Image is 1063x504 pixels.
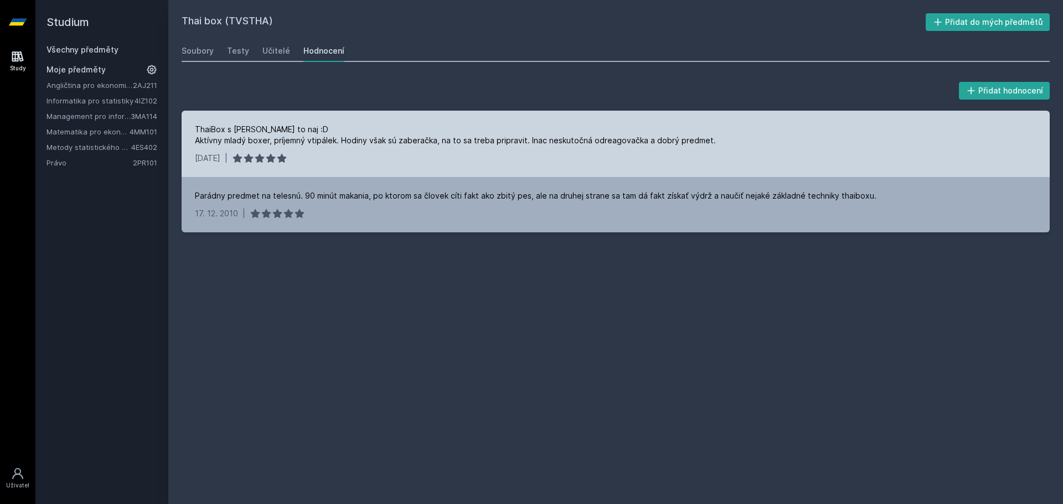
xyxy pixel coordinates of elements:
button: Přidat hodnocení [959,82,1050,100]
a: 4IZ102 [135,96,157,105]
div: Učitelé [262,45,290,56]
a: Testy [227,40,249,62]
a: 3MA114 [131,112,157,121]
a: Hodnocení [303,40,344,62]
div: Uživatel [6,481,29,490]
div: ThaiBox s [PERSON_NAME] to naj :D Aktívny mladý boxer, príjemný vtipálek. Hodiny však sú zaberačk... [195,124,716,146]
button: Přidat do mých předmětů [926,13,1050,31]
div: | [225,153,228,164]
div: 17. 12. 2010 [195,208,238,219]
a: Matematika pro ekonomy [47,126,130,137]
div: [DATE] [195,153,220,164]
a: Právo [47,157,133,168]
div: | [242,208,245,219]
a: Všechny předměty [47,45,118,54]
div: Hodnocení [303,45,344,56]
a: 2AJ211 [133,81,157,90]
a: 2PR101 [133,158,157,167]
a: Soubory [182,40,214,62]
a: Učitelé [262,40,290,62]
a: Informatika pro statistiky [47,95,135,106]
a: 4ES402 [131,143,157,152]
span: Moje předměty [47,64,106,75]
a: Uživatel [2,461,33,495]
a: Angličtina pro ekonomická studia 1 (B2/C1) [47,80,133,91]
a: Study [2,44,33,78]
div: Study [10,64,26,72]
a: Metody statistického srovnávání [47,142,131,153]
div: Testy [227,45,249,56]
div: Parádny predmet na telesnú. 90 minút makania, po ktorom sa človek cíti fakt ako zbitý pes, ale na... [195,190,876,201]
div: Soubory [182,45,214,56]
h2: Thai box (TVSTHA) [182,13,926,31]
a: Management pro informatiky a statistiky [47,111,131,122]
a: 4MM101 [130,127,157,136]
